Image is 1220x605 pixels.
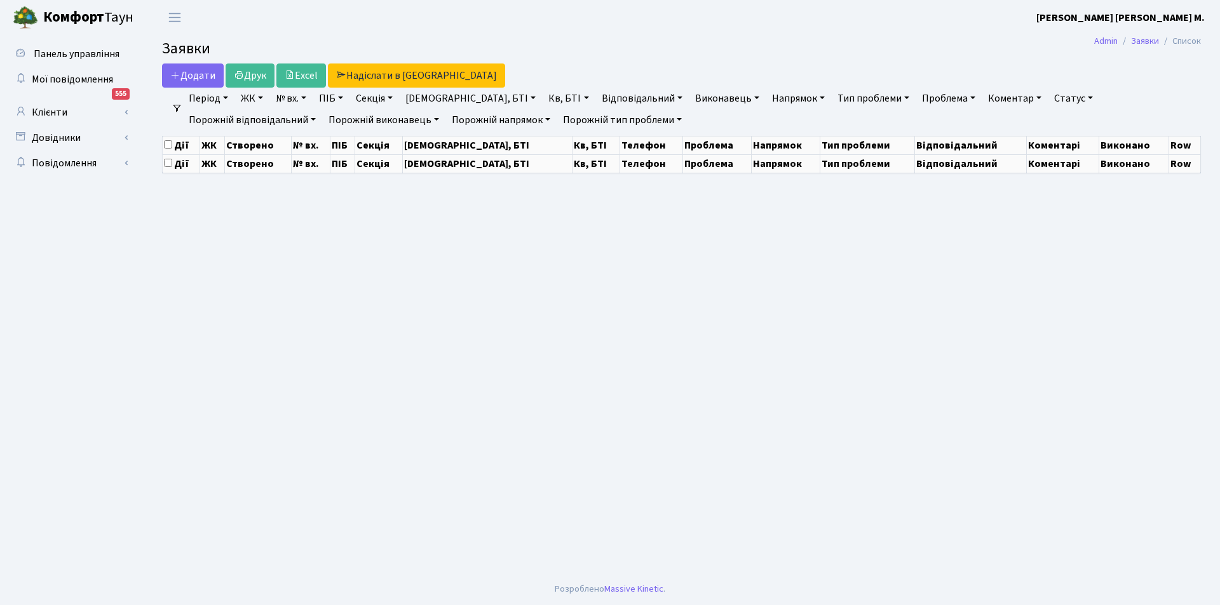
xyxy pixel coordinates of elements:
[682,136,751,154] th: Проблема
[112,88,130,100] div: 555
[832,88,914,109] a: Тип проблеми
[820,136,915,154] th: Тип проблеми
[543,88,593,109] a: Кв, БТІ
[1131,34,1159,48] a: Заявки
[32,72,113,86] span: Мої повідомлення
[200,154,224,173] th: ЖК
[355,154,403,173] th: Секція
[163,154,200,173] th: Дії
[1036,11,1205,25] b: [PERSON_NAME] [PERSON_NAME] М.
[224,154,292,173] th: Створено
[6,100,133,125] a: Клієнти
[1026,154,1099,173] th: Коментарі
[690,88,764,109] a: Виконавець
[159,7,191,28] button: Переключити навігацію
[1026,136,1099,154] th: Коментарі
[200,136,224,154] th: ЖК
[1099,136,1169,154] th: Виконано
[6,125,133,150] a: Довідники
[43,7,133,29] span: Таун
[170,69,215,83] span: Додати
[351,88,398,109] a: Секція
[752,136,820,154] th: Напрямок
[13,5,38,30] img: logo.png
[915,154,1026,173] th: Відповідальний
[983,88,1047,109] a: Коментар
[1094,34,1118,48] a: Admin
[43,7,104,27] b: Комфорт
[328,63,505,88] a: Надіслати в [GEOGRAPHIC_DATA]
[572,136,620,154] th: Кв, БТІ
[184,109,321,131] a: Порожній відповідальний
[597,88,688,109] a: Відповідальний
[162,63,224,88] a: Додати
[572,154,620,173] th: Кв, БТІ
[752,154,820,173] th: Напрямок
[34,47,119,61] span: Панель управління
[162,37,210,60] span: Заявки
[314,88,348,109] a: ПІБ
[400,88,541,109] a: [DEMOGRAPHIC_DATA], БТІ
[620,154,683,173] th: Телефон
[1099,154,1169,173] th: Виконано
[276,63,326,88] a: Excel
[558,109,687,131] a: Порожній тип проблеми
[1159,34,1201,48] li: Список
[6,67,133,92] a: Мої повідомлення555
[682,154,751,173] th: Проблема
[224,136,292,154] th: Створено
[292,154,330,173] th: № вх.
[184,88,233,109] a: Період
[1169,136,1200,154] th: Row
[604,582,663,595] a: Massive Kinetic
[236,88,268,109] a: ЖК
[555,582,665,596] div: Розроблено .
[915,136,1026,154] th: Відповідальний
[355,136,403,154] th: Секція
[620,136,683,154] th: Телефон
[6,150,133,176] a: Повідомлення
[447,109,555,131] a: Порожній напрямок
[767,88,830,109] a: Напрямок
[1075,28,1220,55] nav: breadcrumb
[1169,154,1200,173] th: Row
[820,154,915,173] th: Тип проблеми
[1049,88,1098,109] a: Статус
[917,88,980,109] a: Проблема
[330,136,355,154] th: ПІБ
[292,136,330,154] th: № вх.
[226,63,274,88] a: Друк
[323,109,444,131] a: Порожній виконавець
[6,41,133,67] a: Панель управління
[1036,10,1205,25] a: [PERSON_NAME] [PERSON_NAME] М.
[403,154,572,173] th: [DEMOGRAPHIC_DATA], БТІ
[163,136,200,154] th: Дії
[403,136,572,154] th: [DEMOGRAPHIC_DATA], БТІ
[271,88,311,109] a: № вх.
[330,154,355,173] th: ПІБ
